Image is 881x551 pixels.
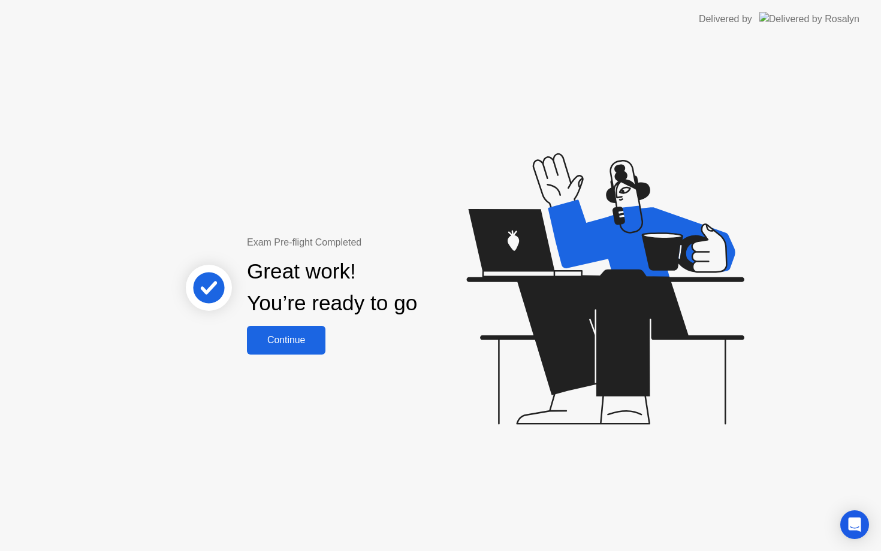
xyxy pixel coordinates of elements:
[247,256,417,319] div: Great work! You’re ready to go
[699,12,752,26] div: Delivered by
[840,510,869,539] div: Open Intercom Messenger
[759,12,859,26] img: Delivered by Rosalyn
[247,235,494,250] div: Exam Pre-flight Completed
[251,335,322,346] div: Continue
[247,326,325,355] button: Continue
